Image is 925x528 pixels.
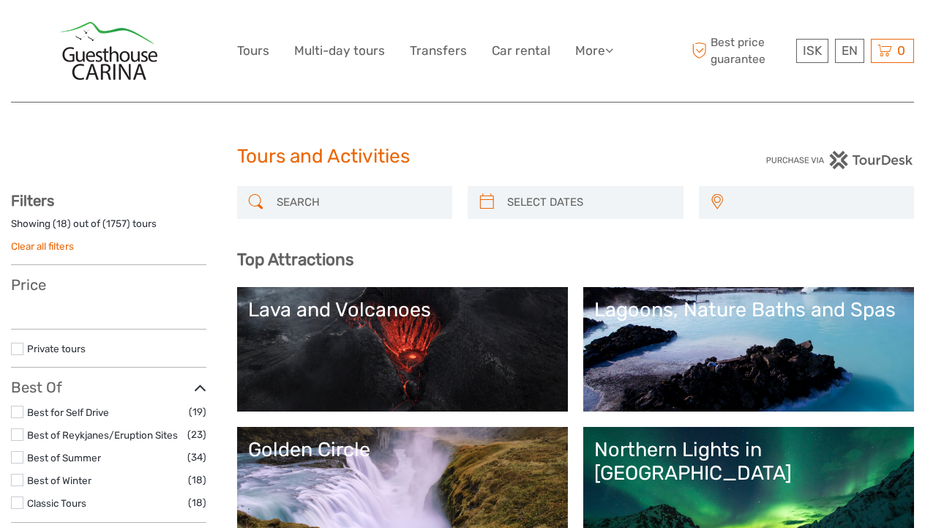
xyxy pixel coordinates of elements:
span: ISK [803,43,822,58]
span: Best price guarantee [689,34,793,67]
a: Best of Summer [27,452,101,464]
a: More [575,40,613,62]
img: PurchaseViaTourDesk.png [765,151,914,169]
div: Golden Circle [248,438,557,461]
a: Lagoons, Nature Baths and Spas [594,298,903,401]
a: Transfers [410,40,467,62]
a: Car rental [492,40,550,62]
a: Clear all filters [11,240,74,252]
input: SELECT DATES [501,190,676,215]
a: Best of Winter [27,475,91,486]
input: SEARCH [271,190,446,215]
a: Tours [237,40,269,62]
label: 18 [56,217,67,231]
h3: Best Of [11,379,206,396]
h1: Tours and Activities [237,145,689,168]
div: Showing ( ) out of ( ) tours [11,217,206,239]
span: (18) [188,494,206,511]
span: 0 [895,43,907,58]
span: (23) [187,426,206,443]
b: Top Attractions [237,250,353,269]
span: (34) [187,449,206,466]
div: EN [835,39,864,63]
a: Multi-day tours [294,40,385,62]
a: Classic Tours [27,497,86,509]
label: 1757 [106,217,127,231]
strong: Filters [11,192,54,209]
div: Lagoons, Nature Baths and Spas [594,298,903,321]
span: (18) [188,472,206,488]
div: Lava and Volcanoes [248,298,557,321]
img: 893-d42c7f2b-59bd-45ae-8429-b17589f84f67_logo_big.jpg [59,22,157,80]
h3: Price [11,276,206,294]
a: Lava and Volcanoes [248,298,557,401]
div: Northern Lights in [GEOGRAPHIC_DATA] [594,438,903,486]
a: Best of Reykjanes/Eruption Sites [27,429,178,441]
span: (19) [189,404,206,420]
a: Best for Self Drive [27,406,109,418]
a: Private tours [27,343,86,354]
